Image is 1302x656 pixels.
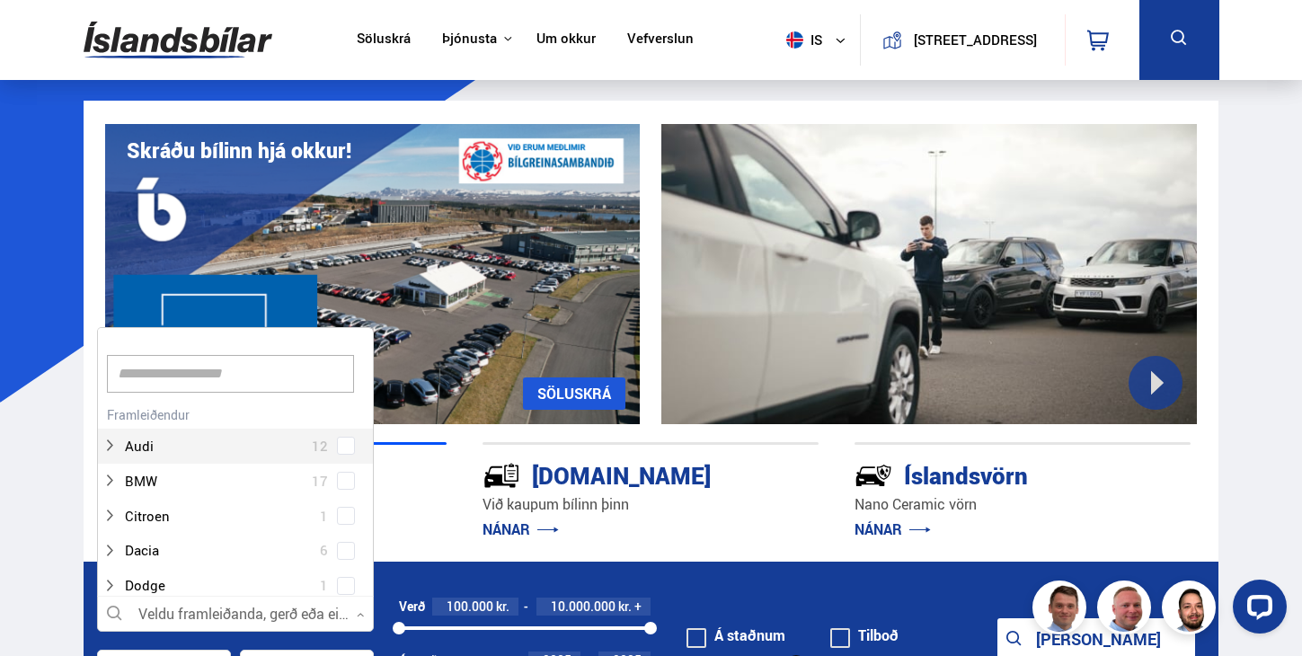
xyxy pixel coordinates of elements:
span: 6 [320,537,328,563]
div: Verð [399,599,425,614]
img: tr5P-W3DuiFaO7aO.svg [483,457,520,494]
div: [DOMAIN_NAME] [483,458,755,490]
span: 100.000 [447,598,493,615]
p: Nano Ceramic vörn [855,494,1191,515]
span: kr. [618,599,632,614]
iframe: LiveChat chat widget [1218,572,1294,648]
img: svg+xml;base64,PHN2ZyB4bWxucz0iaHR0cDovL3d3dy53My5vcmcvMjAwMC9zdmciIHdpZHRoPSI1MTIiIGhlaWdodD0iNT... [786,31,803,49]
a: [STREET_ADDRESS] [871,14,1054,66]
img: FbJEzSuNWCJXmdc-.webp [1035,583,1089,637]
p: Við kaupum bílinn þinn [483,494,819,515]
img: eKx6w-_Home_640_.png [105,124,641,424]
span: is [779,31,824,49]
button: Þjónusta [442,31,497,48]
label: Tilboð [830,628,899,643]
span: 17 [312,468,328,494]
img: nhp88E3Fdnt1Opn2.png [1165,583,1218,637]
span: 12 [312,433,328,459]
a: Um okkur [536,31,596,49]
a: NÁNAR [483,519,559,539]
a: NÁNAR [855,519,931,539]
span: + [634,599,642,614]
a: Vefverslun [627,31,694,49]
h1: Skráðu bílinn hjá okkur! [127,138,351,163]
a: SÖLUSKRÁ [523,377,625,410]
img: G0Ugv5HjCgRt.svg [84,11,272,69]
button: is [779,13,860,66]
img: -Svtn6bYgwAsiwNX.svg [855,457,892,494]
label: Á staðnum [686,628,785,643]
span: 1 [320,503,328,529]
span: 1 [320,572,328,598]
a: Söluskrá [357,31,411,49]
img: siFngHWaQ9KaOqBr.png [1100,583,1154,637]
div: Íslandsvörn [855,458,1127,490]
button: [STREET_ADDRESS] [909,32,1041,48]
span: 10.000.000 [551,598,616,615]
span: kr. [496,599,509,614]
